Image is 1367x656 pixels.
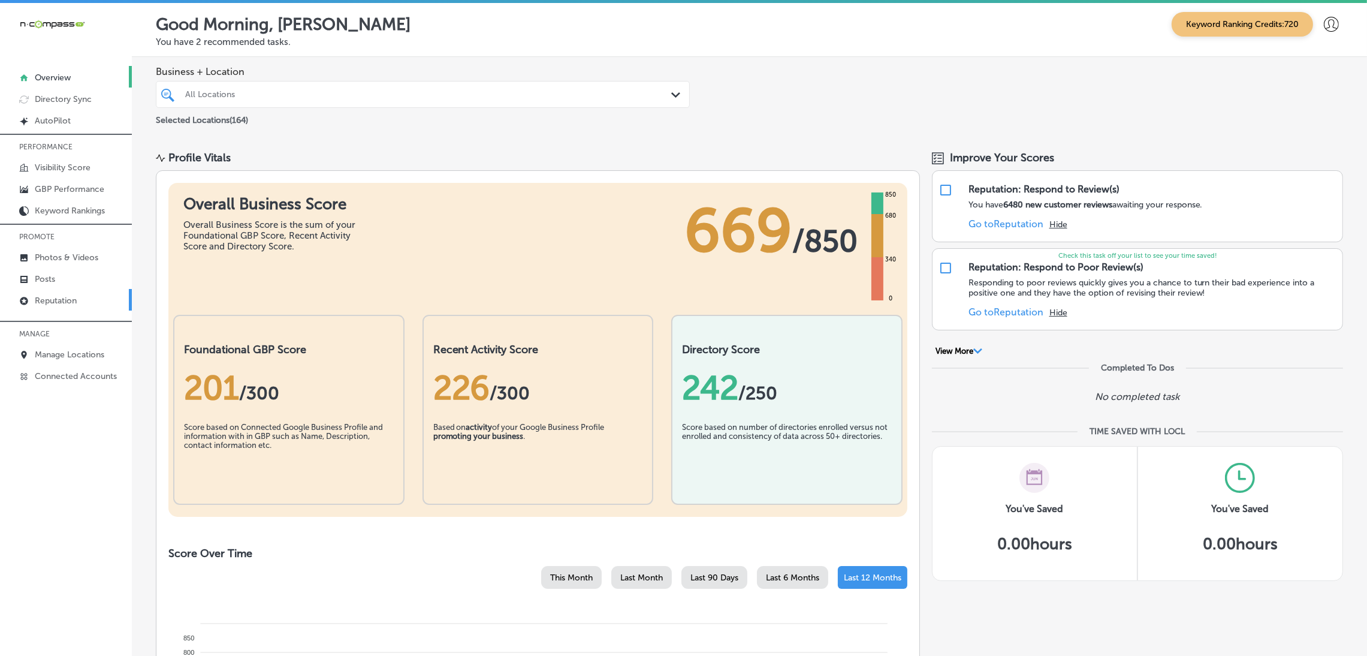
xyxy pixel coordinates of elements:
[156,66,690,77] span: Business + Location
[1090,426,1185,437] div: TIME SAVED WITH LOCL
[1003,200,1112,210] strong: 6480 new customer reviews
[968,218,1043,230] a: Go toReputation
[35,163,90,173] p: Visibility Score
[968,200,1203,210] p: You have awaiting your response.
[433,368,643,408] div: 226
[997,535,1072,553] h5: 0.00 hours
[844,573,901,583] span: Last 12 Months
[35,94,92,104] p: Directory Sync
[433,432,524,441] b: promoting your business
[968,278,1336,298] p: Responding to poor reviews quickly gives you a chance to turn their bad experience into a positiv...
[185,89,672,100] div: All Locations
[1203,535,1278,553] h5: 0.00 hours
[1006,503,1063,514] h3: You've Saved
[35,206,105,216] p: Keyword Rankings
[738,383,777,404] span: /250
[620,573,663,583] span: Last Month
[184,368,394,408] div: 201
[766,573,819,583] span: Last 6 Months
[550,573,593,583] span: This Month
[932,346,986,357] button: View More
[1049,219,1067,230] button: Hide
[156,14,411,34] p: Good Morning, [PERSON_NAME]
[183,649,194,656] tspan: 800
[35,184,104,194] p: GBP Performance
[35,350,104,360] p: Manage Locations
[1101,363,1174,373] div: Completed To Dos
[682,423,892,483] div: Score based on number of directories enrolled versus not enrolled and consistency of data across ...
[684,195,792,267] span: 669
[933,252,1342,260] p: Check this task off your list to see your time saved!
[35,73,71,83] p: Overview
[184,423,394,483] div: Score based on Connected Google Business Profile and information with in GBP such as Name, Descri...
[35,116,71,126] p: AutoPilot
[490,383,530,404] span: /300
[1049,308,1067,318] button: Hide
[168,151,231,164] div: Profile Vitals
[1211,503,1269,514] h3: You've Saved
[466,423,493,432] b: activity
[682,368,892,408] div: 242
[950,151,1054,164] span: Improve Your Scores
[1172,12,1313,37] span: Keyword Ranking Credits: 720
[183,634,194,642] tspan: 850
[886,294,895,303] div: 0
[35,252,98,263] p: Photos & Videos
[883,190,898,200] div: 850
[184,343,394,356] h2: Foundational GBP Score
[682,343,892,356] h2: Directory Score
[35,371,117,381] p: Connected Accounts
[19,19,85,30] img: 660ab0bf-5cc7-4cb8-ba1c-48b5ae0f18e60NCTV_CLogo_TV_Black_-500x88.png
[156,110,248,125] p: Selected Locations ( 164 )
[968,306,1043,318] a: Go toReputation
[35,296,77,306] p: Reputation
[968,261,1143,273] div: Reputation: Respond to Poor Review(s)
[883,211,898,221] div: 680
[35,274,55,284] p: Posts
[183,195,363,213] h1: Overall Business Score
[690,573,738,583] span: Last 90 Days
[239,383,279,404] span: / 300
[156,37,1343,47] p: You have 2 recommended tasks.
[183,219,363,252] div: Overall Business Score is the sum of your Foundational GBP Score, Recent Activity Score and Direc...
[968,183,1119,195] div: Reputation: Respond to Review(s)
[1095,391,1179,402] p: No completed task
[433,343,643,356] h2: Recent Activity Score
[433,423,643,483] div: Based on of your Google Business Profile .
[792,223,858,259] span: / 850
[168,547,907,560] h2: Score Over Time
[883,255,898,264] div: 340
